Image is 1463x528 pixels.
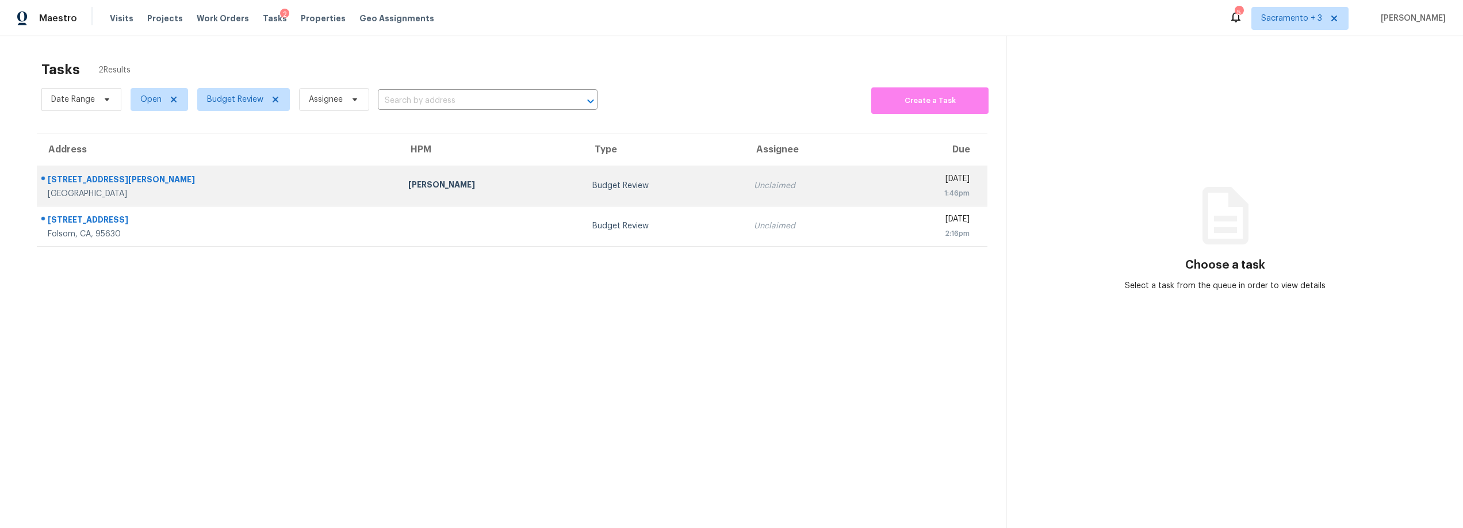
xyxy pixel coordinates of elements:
[48,214,390,228] div: [STREET_ADDRESS]
[207,94,263,105] span: Budget Review
[98,64,131,76] span: 2 Results
[583,93,599,109] button: Open
[39,13,77,24] span: Maestro
[48,174,390,188] div: [STREET_ADDRESS][PERSON_NAME]
[745,133,874,166] th: Assignee
[280,9,289,20] div: 2
[1185,259,1265,271] h3: Choose a task
[41,64,80,75] h2: Tasks
[147,13,183,24] span: Projects
[197,13,249,24] span: Work Orders
[378,92,565,110] input: Search by address
[140,94,162,105] span: Open
[359,13,434,24] span: Geo Assignments
[408,179,574,193] div: [PERSON_NAME]
[309,94,343,105] span: Assignee
[877,94,983,108] span: Create a Task
[110,13,133,24] span: Visits
[1261,13,1322,24] span: Sacramento + 3
[883,213,970,228] div: [DATE]
[399,133,583,166] th: HPM
[1376,13,1446,24] span: [PERSON_NAME]
[874,133,987,166] th: Due
[263,14,287,22] span: Tasks
[883,173,970,188] div: [DATE]
[48,228,390,240] div: Folsom, CA, 95630
[754,180,865,192] div: Unclaimed
[301,13,346,24] span: Properties
[1235,7,1243,18] div: 5
[37,133,399,166] th: Address
[883,188,970,199] div: 1:46pm
[48,188,390,200] div: [GEOGRAPHIC_DATA]
[592,220,736,232] div: Budget Review
[1116,280,1335,292] div: Select a task from the queue in order to view details
[883,228,970,239] div: 2:16pm
[754,220,865,232] div: Unclaimed
[592,180,736,192] div: Budget Review
[583,133,745,166] th: Type
[871,87,989,114] button: Create a Task
[51,94,95,105] span: Date Range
